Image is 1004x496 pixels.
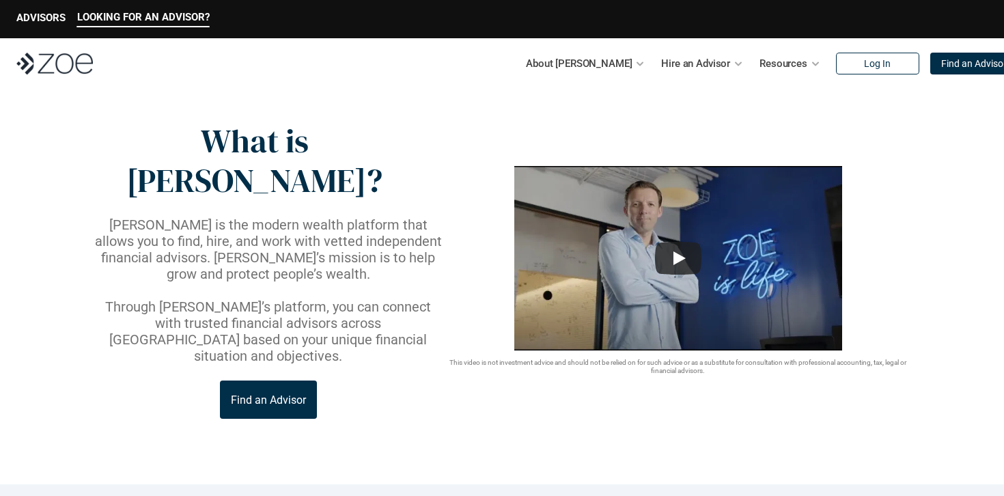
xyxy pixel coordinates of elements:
[220,381,317,419] a: Find an Advisor
[92,122,417,200] p: What is [PERSON_NAME]?
[864,58,891,70] p: Log In
[92,217,445,282] p: [PERSON_NAME] is the modern wealth platform that allows you to find, hire, and work with vetted i...
[526,53,632,74] p: About [PERSON_NAME]
[77,11,210,23] p: LOOKING FOR AN ADVISOR?
[655,242,701,275] button: Play
[759,53,807,74] p: Resources
[231,394,306,407] p: Find an Advisor
[836,53,919,74] a: Log In
[16,12,66,24] p: ADVISORS
[661,53,730,74] p: Hire an Advisor
[514,166,842,350] img: sddefault.webp
[92,299,445,364] p: Through [PERSON_NAME]’s platform, you can connect with trusted financial advisors across [GEOGRAP...
[445,359,912,375] p: This video is not investment advice and should not be relied on for such advice or as a substitut...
